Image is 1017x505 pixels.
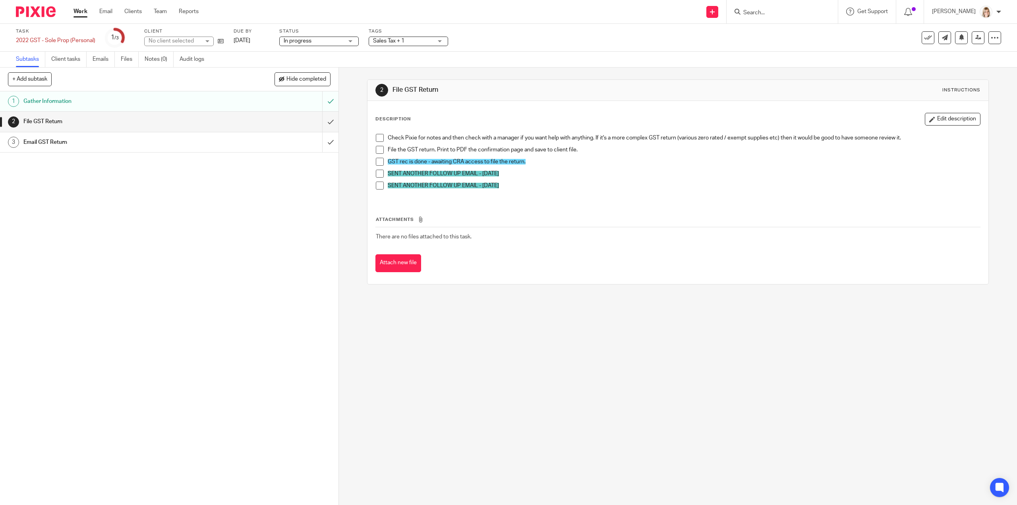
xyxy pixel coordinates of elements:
[121,52,139,67] a: Files
[145,52,174,67] a: Notes (0)
[275,72,331,86] button: Hide completed
[234,28,269,35] label: Due by
[279,28,359,35] label: Status
[124,8,142,15] a: Clients
[23,95,217,107] h1: Gather Information
[392,86,695,94] h1: File GST Return
[111,33,119,42] div: 1
[114,36,119,40] small: /3
[980,6,992,18] img: Tayler%20Headshot%20Compressed%20Resized%202.jpg
[154,8,167,15] a: Team
[742,10,814,17] input: Search
[16,52,45,67] a: Subtasks
[51,52,87,67] a: Client tasks
[376,234,472,240] span: There are no files attached to this task.
[388,171,499,176] span: SENT ANOTHER FOLLOW UP EMAIL - [DATE]
[8,72,52,86] button: + Add subtask
[375,84,388,97] div: 2
[8,116,19,128] div: 2
[179,8,199,15] a: Reports
[16,6,56,17] img: Pixie
[16,37,95,45] div: 2022 GST - Sole Prop (Personal)
[144,28,224,35] label: Client
[375,116,411,122] p: Description
[73,8,87,15] a: Work
[284,38,311,44] span: In progress
[369,28,448,35] label: Tags
[99,8,112,15] a: Email
[93,52,115,67] a: Emails
[234,38,250,43] span: [DATE]
[857,9,888,14] span: Get Support
[180,52,210,67] a: Audit logs
[375,254,421,272] button: Attach new file
[388,146,980,154] p: File the GST return. Print to PDF the confirmation page and save to client file.
[23,136,217,148] h1: Email GST Return
[388,159,526,164] span: GST rec is done - awaiting CRA access to file the return.
[925,113,980,126] button: Edit description
[286,76,326,83] span: Hide completed
[376,217,414,222] span: Attachments
[8,137,19,148] div: 3
[16,28,95,35] label: Task
[23,116,217,128] h1: File GST Return
[942,87,980,93] div: Instructions
[149,37,200,45] div: No client selected
[388,183,499,188] span: SENT ANOTHER FOLLOW UP EMAIL - [DATE]
[8,96,19,107] div: 1
[932,8,976,15] p: [PERSON_NAME]
[373,38,404,44] span: Sales Tax + 1
[388,134,980,142] p: Check Pixie for notes and then check with a manager if you want help with anything. If it's a mor...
